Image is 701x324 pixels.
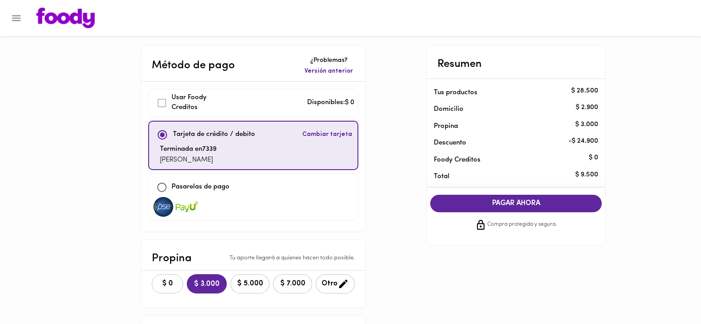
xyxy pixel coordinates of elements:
[569,136,598,146] p: - $ 24.900
[307,98,354,108] p: Disponibles: $ 0
[434,88,584,97] p: Tus productos
[437,56,482,72] p: Resumen
[160,155,216,166] p: [PERSON_NAME]
[434,172,584,181] p: Total
[152,274,183,293] button: $ 0
[487,220,557,229] span: Compra protegida y segura.
[236,280,264,288] span: $ 5.000
[172,93,233,113] p: Usar Foody Creditos
[304,67,353,76] span: Versión anterior
[300,125,354,144] button: Cambiar tarjeta
[152,197,175,217] img: visa
[152,57,235,74] p: Método de pago
[434,105,463,114] p: Domicilio
[302,130,352,139] span: Cambiar tarjeta
[172,182,229,193] p: Pasarelas de pago
[439,199,593,208] span: PAGAR AHORA
[176,197,198,217] img: visa
[152,250,192,267] p: Propina
[434,122,584,131] p: Propina
[434,138,466,148] p: Descuento
[229,254,355,263] p: Tu aporte llegará a quienes hacen todo posible.
[430,195,602,212] button: PAGAR AHORA
[5,7,27,29] button: Menu
[576,103,598,112] p: $ 2.900
[322,278,349,289] span: Otro
[158,280,177,288] span: $ 0
[649,272,692,315] iframe: Messagebird Livechat Widget
[303,65,355,78] button: Versión anterior
[273,274,312,293] button: $ 7.000
[303,56,355,65] p: ¿Problemas?
[230,274,269,293] button: $ 5.000
[571,86,598,96] p: $ 28.500
[187,274,227,293] button: $ 3.000
[173,130,255,140] p: Tarjeta de crédito / debito
[434,155,584,165] p: Foody Creditos
[589,153,598,163] p: $ 0
[279,280,306,288] span: $ 7.000
[194,280,220,289] span: $ 3.000
[575,120,598,129] p: $ 3.000
[575,170,598,180] p: $ 9.500
[316,274,355,293] button: Otro
[36,8,95,28] img: logo.png
[160,144,216,155] p: Terminada en 7339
